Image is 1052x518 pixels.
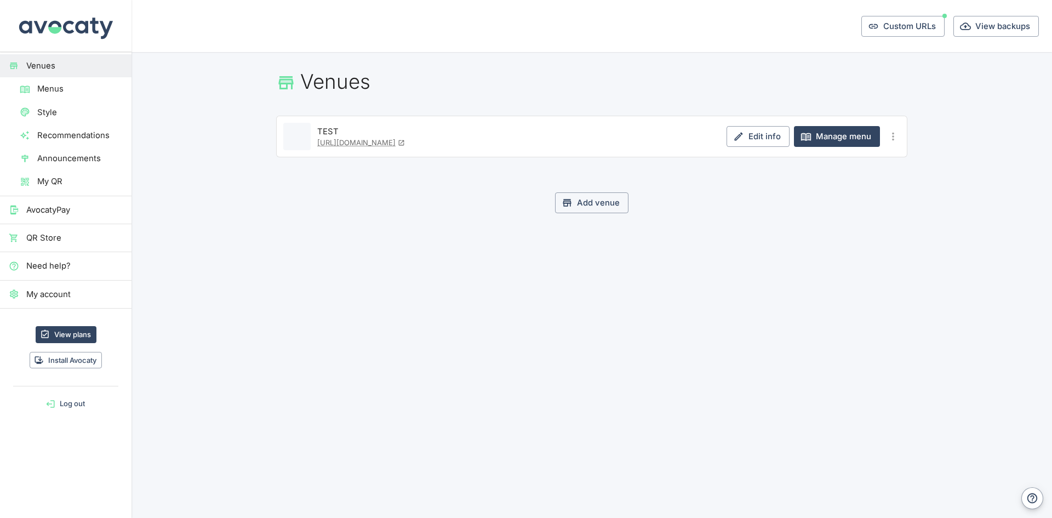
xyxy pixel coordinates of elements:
[37,83,123,95] span: Menus
[26,204,123,216] span: AvocatyPay
[37,152,123,164] span: Announcements
[555,192,628,213] button: Add venue
[317,138,405,147] a: [URL][DOMAIN_NAME]
[861,16,945,37] button: Custom URLs
[317,126,405,138] p: TEST
[283,123,311,150] a: Edit venue
[4,395,127,412] button: Log out
[1021,487,1043,509] button: Help and contact
[794,126,880,147] a: Manage menu
[884,128,902,145] button: Más opciones
[36,326,96,343] a: View plans
[37,106,123,118] span: Style
[276,70,907,94] h1: Venues
[26,288,123,300] span: My account
[26,232,123,244] span: QR Store
[30,352,102,369] button: Install Avocaty
[37,175,123,187] span: My QR
[37,129,123,141] span: Recommendations
[26,260,123,272] span: Need help?
[953,16,1039,37] button: View backups
[26,60,123,72] span: Venues
[727,126,790,147] a: Edit info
